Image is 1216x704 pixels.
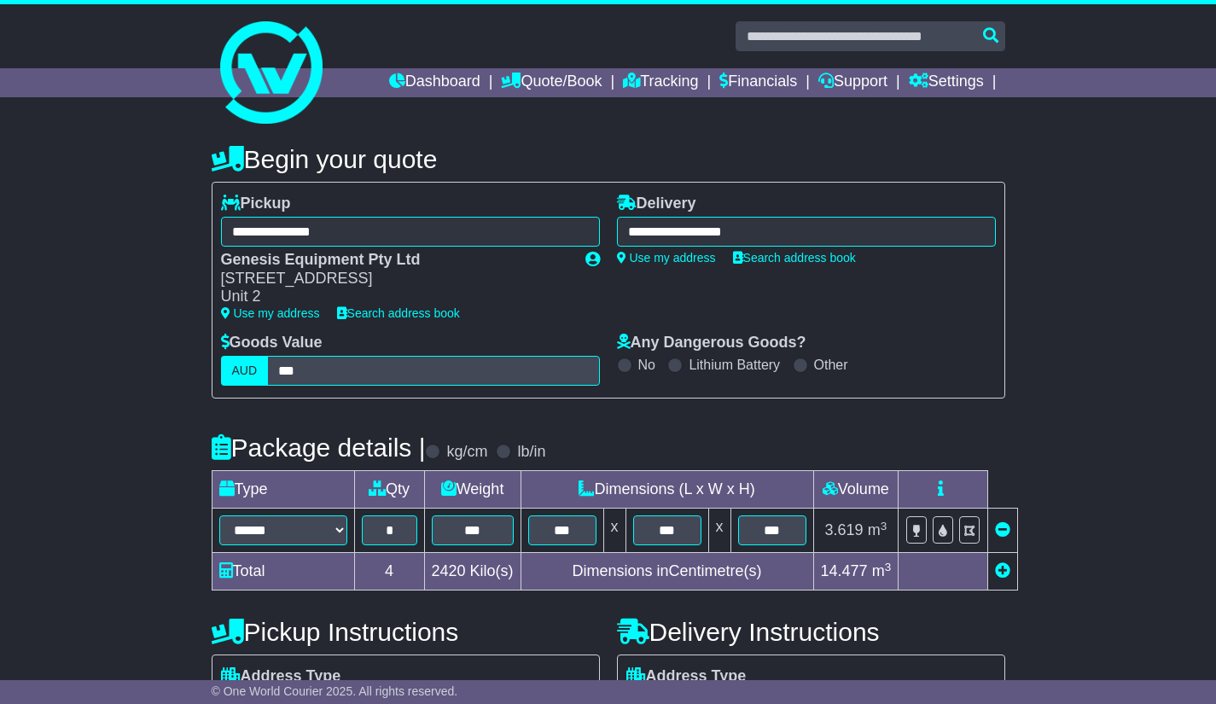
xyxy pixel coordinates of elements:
[354,553,424,591] td: 4
[623,68,698,97] a: Tracking
[432,562,466,579] span: 2420
[221,334,323,352] label: Goods Value
[389,68,480,97] a: Dashboard
[221,195,291,213] label: Pickup
[603,509,625,553] td: x
[521,471,813,509] td: Dimensions (L x W x H)
[909,68,984,97] a: Settings
[708,509,730,553] td: x
[814,357,848,373] label: Other
[617,618,1005,646] h4: Delivery Instructions
[517,443,545,462] label: lb/in
[446,443,487,462] label: kg/cm
[868,521,887,538] span: m
[881,520,887,532] sup: 3
[337,306,460,320] a: Search address book
[719,68,797,97] a: Financials
[212,471,354,509] td: Type
[424,471,521,509] td: Weight
[638,357,655,373] label: No
[354,471,424,509] td: Qty
[617,195,696,213] label: Delivery
[221,251,568,270] div: Genesis Equipment Pty Ltd
[212,684,458,698] span: © One World Courier 2025. All rights reserved.
[825,521,864,538] span: 3.619
[821,562,868,579] span: 14.477
[221,667,341,686] label: Address Type
[424,553,521,591] td: Kilo(s)
[818,68,887,97] a: Support
[733,251,856,265] a: Search address book
[995,521,1010,538] a: Remove this item
[885,561,892,573] sup: 3
[626,667,747,686] label: Address Type
[521,553,813,591] td: Dimensions in Centimetre(s)
[501,68,602,97] a: Quote/Book
[813,471,899,509] td: Volume
[212,145,1005,173] h4: Begin your quote
[995,562,1010,579] a: Add new item
[221,306,320,320] a: Use my address
[689,357,780,373] label: Lithium Battery
[212,618,600,646] h4: Pickup Instructions
[872,562,892,579] span: m
[221,356,269,386] label: AUD
[212,553,354,591] td: Total
[617,334,806,352] label: Any Dangerous Goods?
[221,270,568,288] div: [STREET_ADDRESS]
[617,251,716,265] a: Use my address
[212,433,426,462] h4: Package details |
[221,288,568,306] div: Unit 2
